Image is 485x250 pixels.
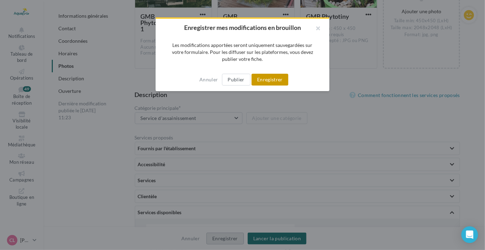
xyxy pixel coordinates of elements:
button: Publier [222,74,250,86]
div: Open Intercom Messenger [461,226,478,243]
h2: Enregistrer mes modifications en brouillon [167,24,318,31]
button: Annuler [197,75,221,84]
p: Les modifications apportées seront uniquement sauvegardées sur votre formulaire. Pour les diffuse... [167,42,318,63]
button: Enregistrer [252,74,288,86]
